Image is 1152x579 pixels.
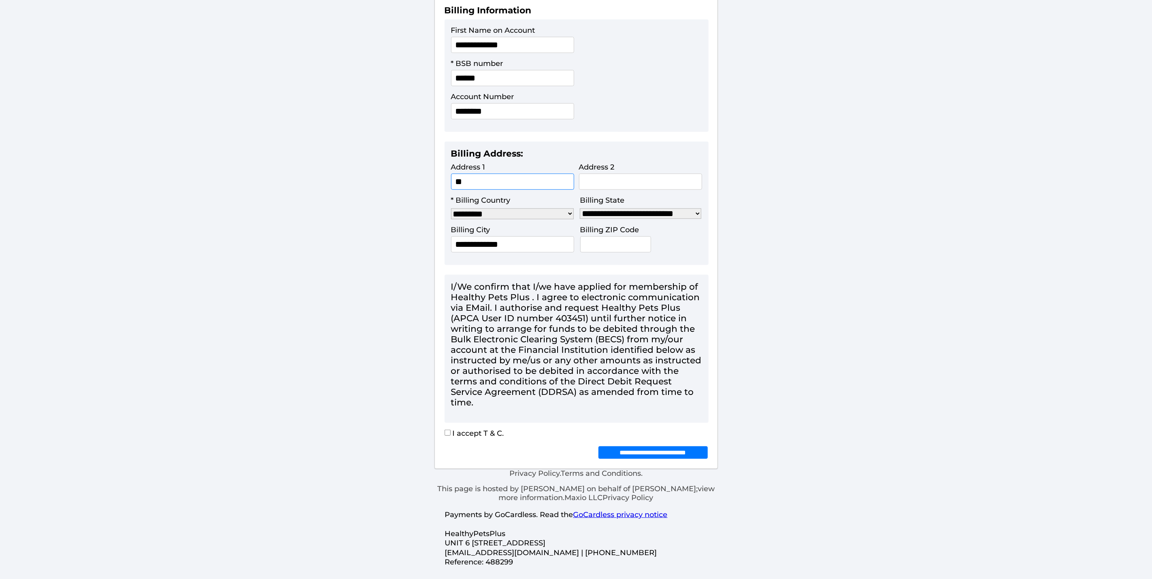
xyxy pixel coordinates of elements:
[561,469,641,478] a: Terms and Conditions
[579,163,615,172] label: Address 2
[451,92,514,101] label: Account Number
[445,429,504,438] label: I accept T & C.
[451,281,702,407] div: I/We confirm that I/we have applied for membership of Healthy Pets Plus . I agree to electronic c...
[451,26,535,35] label: First Name on Account
[445,430,451,436] input: I accept T & C.
[509,469,560,478] a: Privacy Policy
[499,484,715,502] a: view more information.
[451,148,702,163] h2: Billing Address:
[580,196,624,205] label: Billing State
[451,59,503,68] label: * BSB number
[445,5,708,19] h2: Billing Information
[434,484,718,502] p: This page is hosted by [PERSON_NAME] on behalf of [PERSON_NAME]; Maxio LLC
[451,225,490,234] label: Billing City
[580,225,639,234] label: Billing ZIP Code
[573,510,668,519] a: GoCardless privacy notice
[603,493,654,502] a: Privacy Policy
[451,163,486,172] label: Address 1
[434,502,718,567] p: Payments by GoCardless. Read the HealthyPetsPlus UNIT 6 [STREET_ADDRESS] [EMAIL_ADDRESS][DOMAIN_N...
[451,196,511,205] label: * Billing Country
[434,469,718,502] div: . .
